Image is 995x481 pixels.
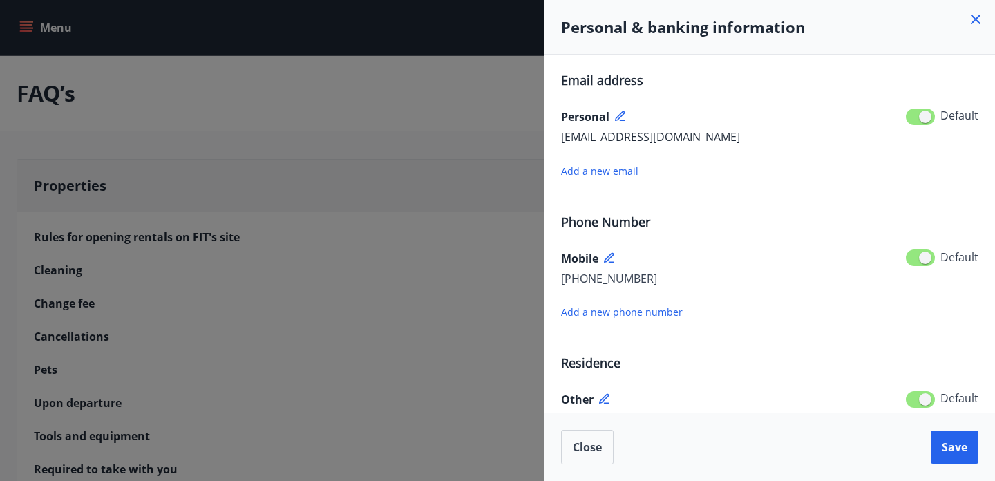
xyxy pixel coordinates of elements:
span: [PHONE_NUMBER] [561,271,657,286]
span: Add a new phone number [561,305,683,319]
span: Phone Number [561,214,650,230]
span: [EMAIL_ADDRESS][DOMAIN_NAME] [561,129,740,144]
span: Mobile [561,251,598,266]
button: Close [561,430,614,464]
span: Save [942,440,967,455]
span: Default [940,390,978,406]
span: Default [940,108,978,123]
span: Other [561,392,594,407]
h4: Personal & banking information [561,17,978,37]
span: Email address [561,72,643,88]
button: Save [931,431,978,464]
span: Close [573,440,602,455]
span: Add a new email [561,164,638,178]
span: Residence [561,355,620,371]
span: Default [940,249,978,265]
span: Personal [561,109,609,124]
